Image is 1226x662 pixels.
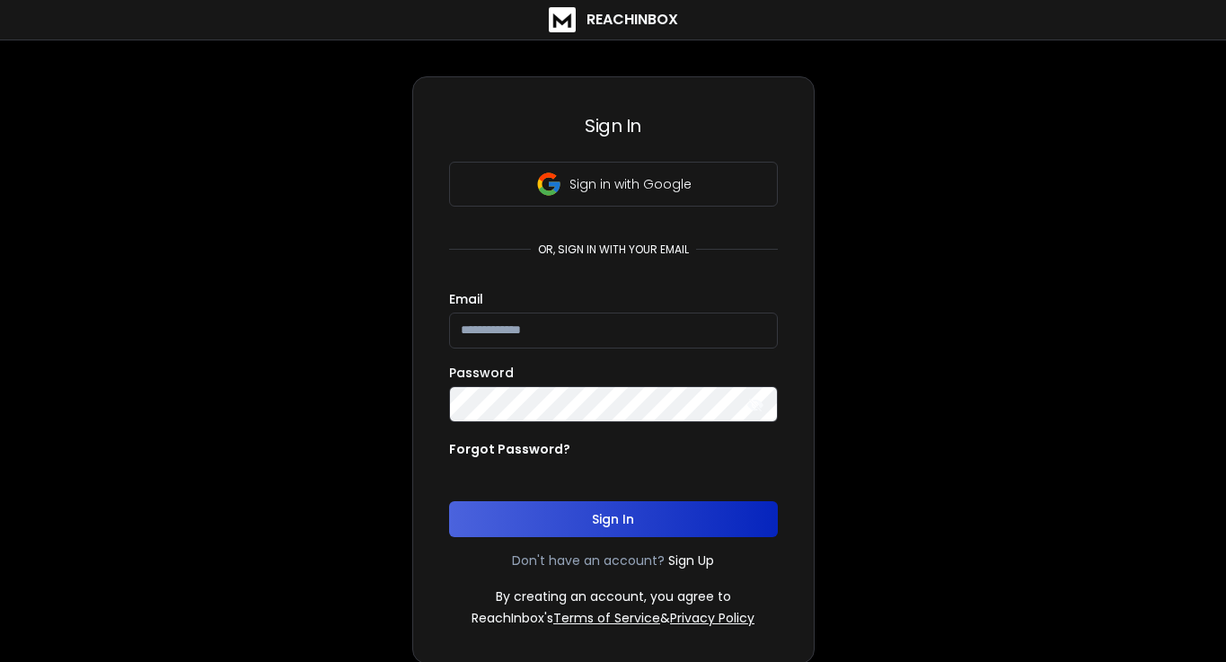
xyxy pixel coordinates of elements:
a: ReachInbox [549,7,678,32]
p: Sign in with Google [569,175,692,193]
img: logo [549,7,576,32]
a: Privacy Policy [670,609,754,627]
label: Password [449,366,514,379]
button: Sign in with Google [449,162,778,207]
p: Don't have an account? [512,552,665,569]
p: By creating an account, you agree to [496,587,731,605]
h3: Sign In [449,113,778,138]
p: or, sign in with your email [531,243,696,257]
p: Forgot Password? [449,440,570,458]
a: Sign Up [668,552,714,569]
p: ReachInbox's & [472,609,754,627]
h1: ReachInbox [587,9,678,31]
label: Email [449,293,483,305]
a: Terms of Service [553,609,660,627]
button: Sign In [449,501,778,537]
